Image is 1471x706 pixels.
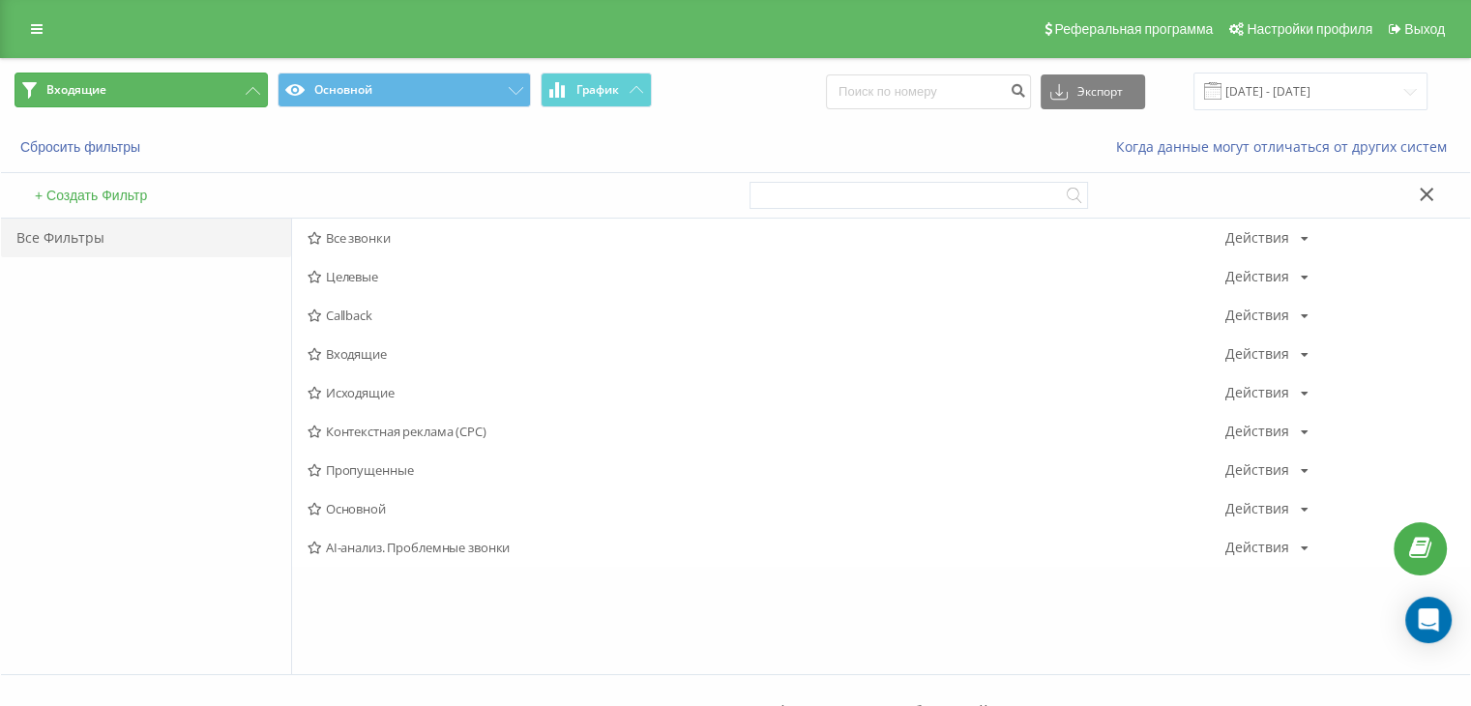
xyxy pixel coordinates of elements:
[308,541,1225,554] span: AI-анализ. Проблемные звонки
[541,73,652,107] button: График
[1054,21,1213,37] span: Реферальная программа
[308,231,1225,245] span: Все звонки
[1225,541,1289,554] div: Действия
[1413,186,1441,206] button: Закрыть
[308,425,1225,438] span: Контекстная реклама (CPC)
[1116,137,1456,156] a: Когда данные могут отличаться от других систем
[1225,270,1289,283] div: Действия
[308,463,1225,477] span: Пропущенные
[1405,597,1452,643] div: Open Intercom Messenger
[1225,231,1289,245] div: Действия
[1,219,291,257] div: Все Фильтры
[1225,347,1289,361] div: Действия
[29,187,153,204] button: + Создать Фильтр
[308,347,1225,361] span: Входящие
[1247,21,1372,37] span: Настройки профиля
[1225,386,1289,399] div: Действия
[15,73,268,107] button: Входящие
[1041,74,1145,109] button: Экспорт
[308,270,1225,283] span: Целевые
[826,74,1031,109] input: Поиск по номеру
[15,138,150,156] button: Сбросить фильтры
[46,82,106,98] span: Входящие
[308,386,1225,399] span: Исходящие
[1225,502,1289,515] div: Действия
[308,502,1225,515] span: Основной
[1225,425,1289,438] div: Действия
[1225,309,1289,322] div: Действия
[576,83,619,97] span: График
[1404,21,1445,37] span: Выход
[308,309,1225,322] span: Callback
[1225,463,1289,477] div: Действия
[278,73,531,107] button: Основной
